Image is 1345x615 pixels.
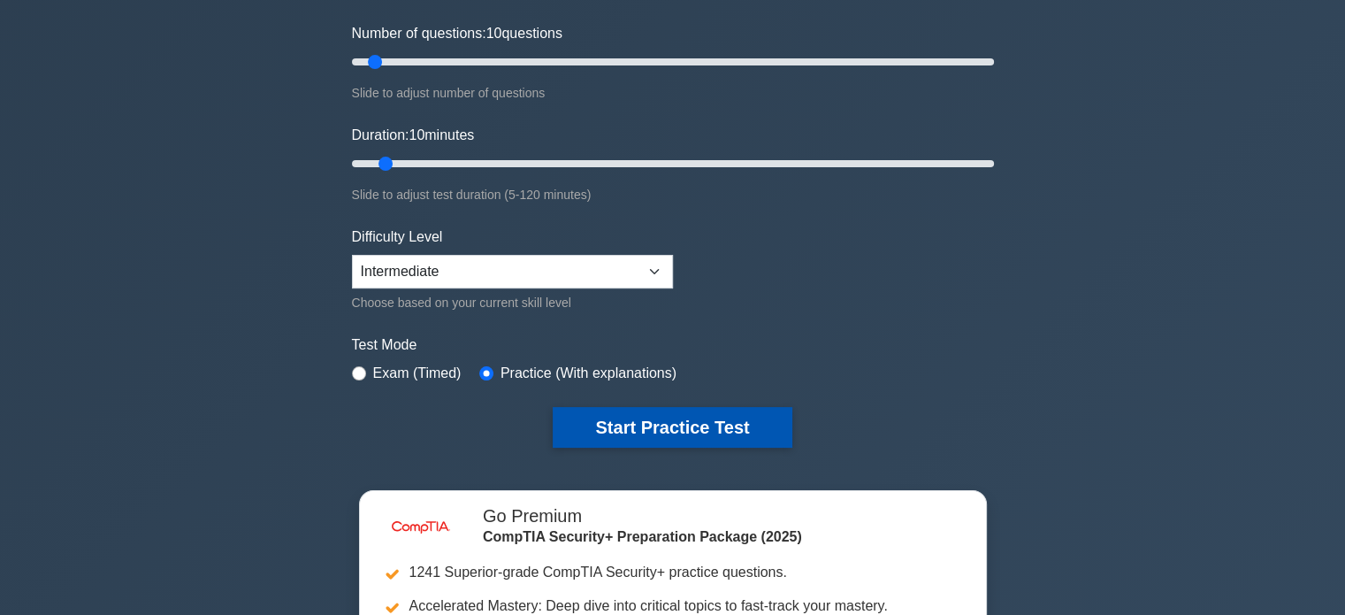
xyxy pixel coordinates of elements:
button: Start Practice Test [553,407,791,448]
span: 10 [409,127,424,142]
div: Slide to adjust test duration (5-120 minutes) [352,184,994,205]
label: Exam (Timed) [373,363,462,384]
div: Slide to adjust number of questions [352,82,994,104]
label: Practice (With explanations) [501,363,676,384]
label: Difficulty Level [352,227,443,248]
label: Number of questions: questions [352,23,562,44]
label: Duration: minutes [352,125,475,146]
div: Choose based on your current skill level [352,292,673,313]
span: 10 [486,26,502,41]
label: Test Mode [352,334,994,356]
